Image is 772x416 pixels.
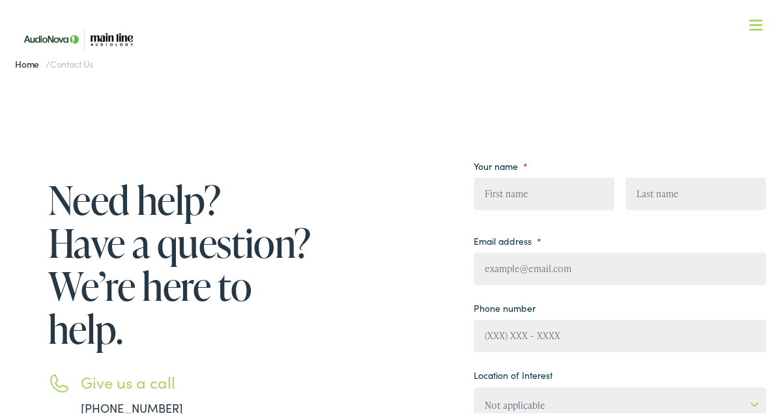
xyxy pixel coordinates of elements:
[474,317,766,350] input: (XXX) XXX - XXXX
[474,250,766,283] input: example@email.com
[81,370,315,389] h3: Give us a call
[474,367,552,378] label: Location of Interest
[15,55,93,68] span: /
[25,52,766,92] a: What We Offer
[625,175,766,208] input: Last name
[15,55,46,68] a: Home
[474,158,528,169] label: Your name
[81,397,183,413] a: [PHONE_NUMBER]
[474,299,536,311] label: Phone number
[48,176,315,348] h1: Need help? Have a question? We’re here to help.
[474,232,541,244] label: Email address
[50,55,93,68] span: Contact Us
[474,175,614,208] input: First name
